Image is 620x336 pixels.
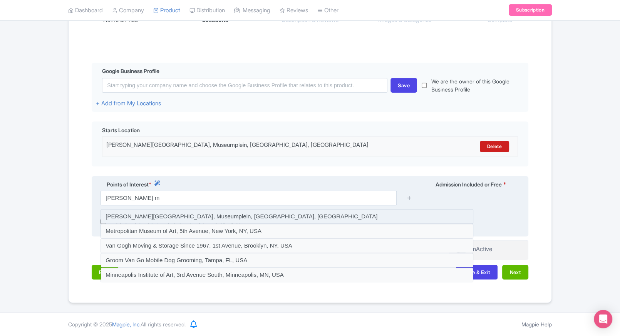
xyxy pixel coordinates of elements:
label: We are the owner of this Google Business Profile [431,77,524,93]
span: Admission Included or Free [435,180,501,188]
div: Copyright © 2025 All rights reserved. [64,320,190,328]
button: Save & Exit [456,265,498,279]
a: + Add from My Locations [96,100,161,107]
span: Points of Interest [107,180,149,188]
div: InActive [471,245,492,254]
div: Open Intercom Messenger [594,310,612,328]
span: Google Business Profile [102,67,159,75]
button: Back [92,265,118,279]
div: Save [390,78,417,93]
span: Magpie, Inc. [112,321,141,328]
div: [PERSON_NAME][GEOGRAPHIC_DATA], Museumplein, [GEOGRAPHIC_DATA], [GEOGRAPHIC_DATA] [106,141,412,152]
span: Starts Location [102,126,140,134]
input: Start typing your company name and choose the Google Business Profile that relates to this product. [102,78,387,93]
a: Delete [480,141,509,152]
button: Next [502,265,528,279]
a: Subscription [509,5,552,16]
a: Magpie Help [521,321,552,328]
